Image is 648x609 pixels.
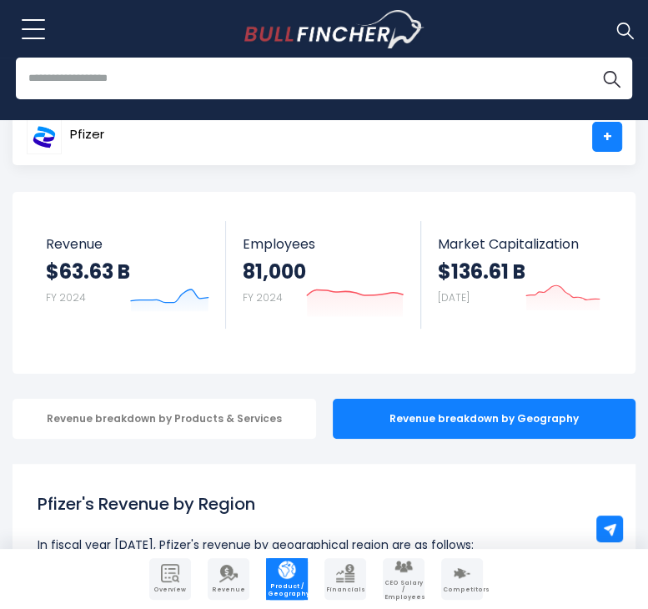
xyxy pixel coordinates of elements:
[266,558,308,600] a: Company Product/Geography
[38,491,610,516] h1: Pfizer's Revenue by Region
[244,10,424,48] img: Bullfincher logo
[29,221,226,329] a: Revenue $63.63 B FY 2024
[226,221,421,329] a: Employees 81,000 FY 2024
[38,535,610,555] p: In fiscal year [DATE], Pfizer's revenue by geographical region are as follows:
[443,586,481,593] span: Competitors
[438,259,525,284] strong: $136.61 B
[441,558,483,600] a: Company Competitors
[46,259,130,284] strong: $63.63 B
[268,583,306,597] span: Product / Geography
[590,58,632,99] button: Search
[324,558,366,600] a: Company Financials
[592,122,622,152] a: +
[438,290,470,304] small: [DATE]
[13,399,316,439] div: Revenue breakdown by Products & Services
[421,221,617,329] a: Market Capitalization $136.61 B [DATE]
[70,128,104,142] span: Pfizer
[149,558,191,600] a: Company Overview
[46,290,86,304] small: FY 2024
[243,236,404,252] span: Employees
[46,236,209,252] span: Revenue
[208,558,249,600] a: Company Revenue
[383,558,424,600] a: Company Employees
[27,119,62,154] img: PFE logo
[333,399,636,439] div: Revenue breakdown by Geography
[244,10,424,48] a: Go to homepage
[384,580,423,601] span: CEO Salary / Employees
[243,290,283,304] small: FY 2024
[326,586,364,593] span: Financials
[151,586,189,593] span: Overview
[243,259,306,284] strong: 81,000
[438,236,600,252] span: Market Capitalization
[209,586,248,593] span: Revenue
[26,122,105,152] a: Pfizer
